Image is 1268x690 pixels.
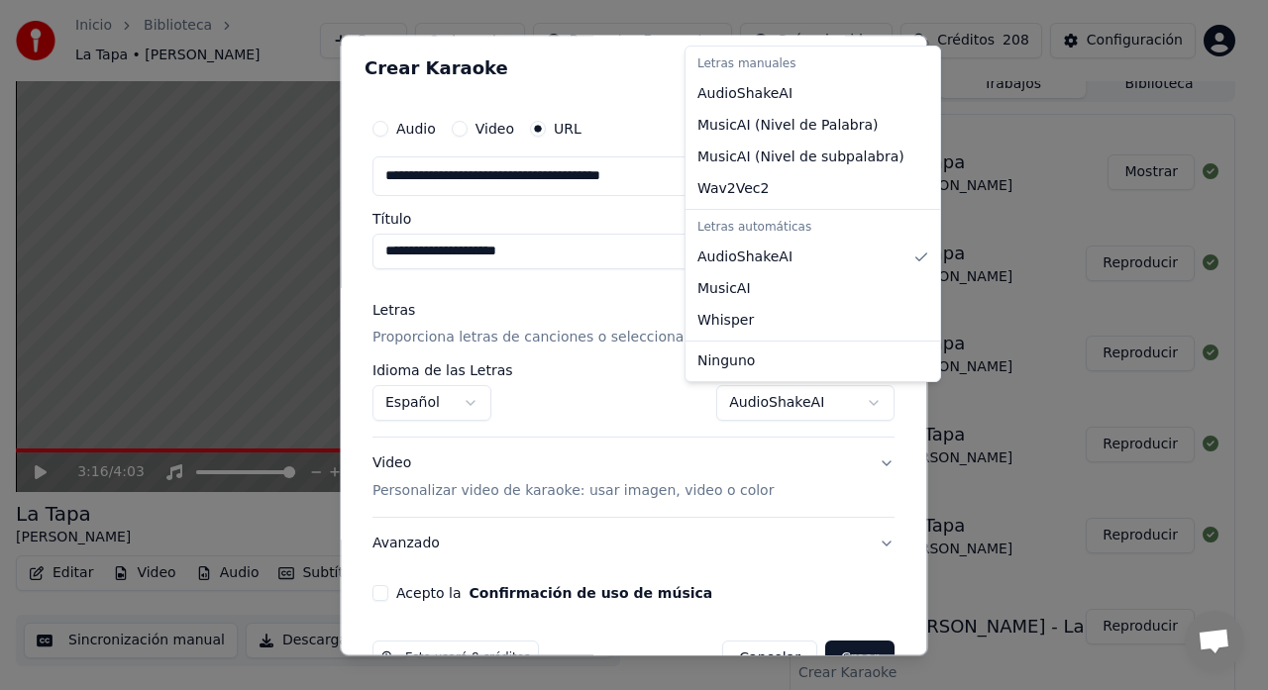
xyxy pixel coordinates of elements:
span: AudioShakeAI [697,247,792,267]
span: MusicAI [697,279,751,299]
span: Wav2Vec2 [697,179,769,199]
div: Letras automáticas [689,214,936,242]
div: Letras manuales [689,50,936,78]
span: Whisper [697,311,754,331]
span: MusicAI ( Nivel de subpalabra ) [697,148,904,167]
span: AudioShakeAI [697,84,792,104]
span: MusicAI ( Nivel de Palabra ) [697,116,879,136]
span: Ninguno [697,351,755,371]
